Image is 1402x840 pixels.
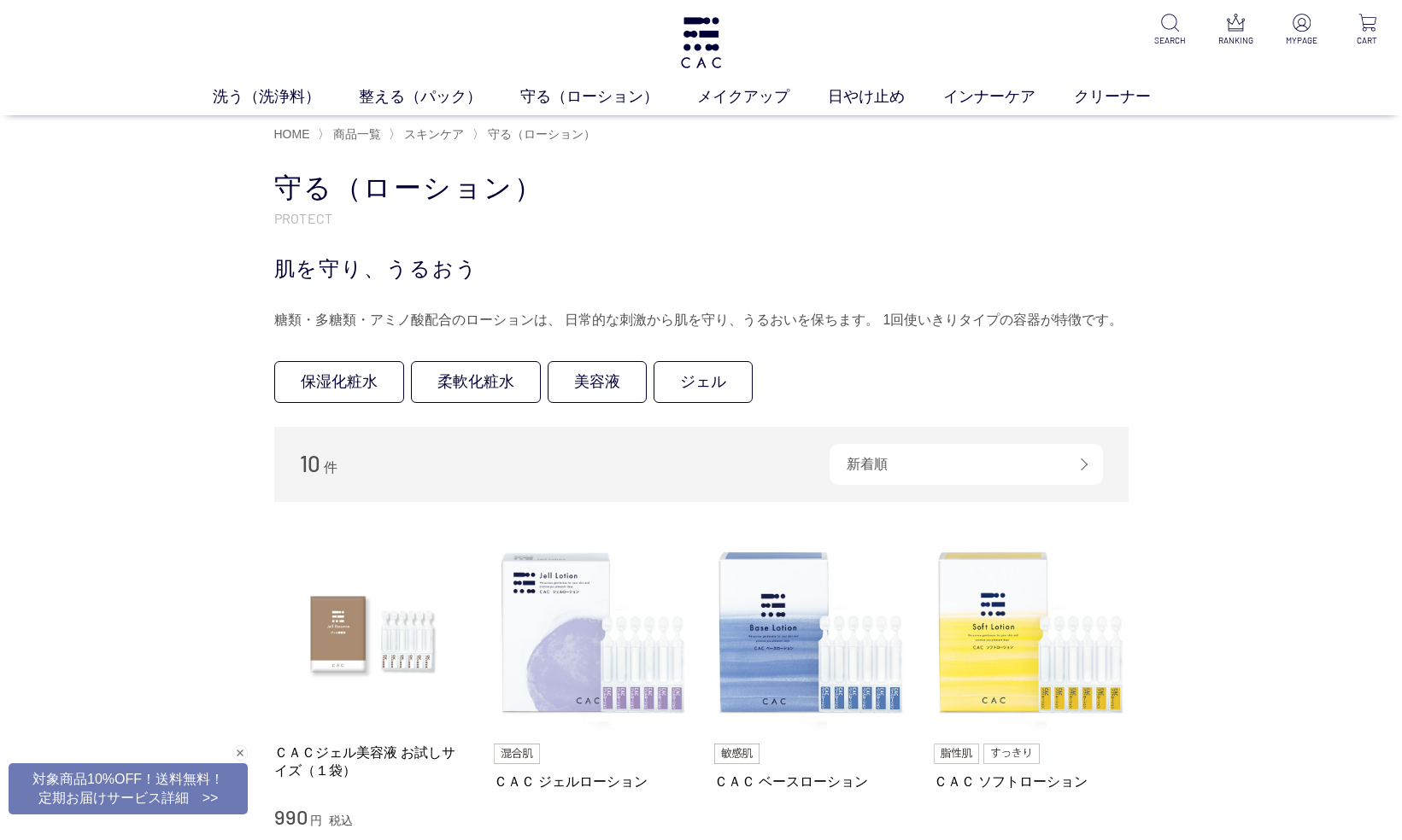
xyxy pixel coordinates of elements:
[274,170,1129,207] h1: 守る（ローション）
[983,744,1040,764] img: すっきり
[697,85,828,108] a: メイクアップ
[1215,14,1257,47] a: RANKING
[274,209,1129,227] p: PROTECT
[520,85,697,108] a: 守る（ローション）
[401,127,464,141] a: スキンケア
[714,773,909,790] a: ＣＡＣ ベースローション
[324,460,337,475] span: 件
[934,536,1129,731] img: ＣＡＣ ソフトローション
[494,536,689,731] img: ＣＡＣ ジェルローション
[1215,34,1257,47] p: RANKING
[1281,14,1323,47] a: MYPAGE
[494,744,540,764] img: 混合肌
[484,127,595,141] a: 守る（ローション）
[333,127,381,141] span: 商品一覧
[1346,14,1388,47] a: CART
[654,361,753,403] a: ジェル
[274,127,310,141] a: HOME
[714,744,760,764] img: 敏感肌
[1281,34,1323,47] p: MYPAGE
[488,127,595,141] span: 守る（ローション）
[329,814,353,827] span: 税込
[404,127,464,141] span: スキンケア
[411,361,541,403] a: 柔軟化粧水
[213,85,359,108] a: 洗う（洗浄料）
[828,85,943,108] a: 日やけ止め
[1149,14,1191,47] a: SEARCH
[472,126,600,143] li: 〉
[1346,34,1388,47] p: CART
[943,85,1074,108] a: インナーケア
[714,536,909,731] img: ＣＡＣ ベースローション
[330,127,381,141] a: 商品一覧
[318,126,385,143] li: 〉
[274,804,308,829] span: 990
[494,773,689,790] a: ＣＡＣ ジェルローション
[934,773,1129,790] a: ＣＡＣ ソフトローション
[274,254,1129,284] div: 肌を守り、うるおう
[274,361,404,403] a: 保湿化粧水
[359,85,520,108] a: 整える（パック）
[1149,34,1191,47] p: SEARCH
[274,306,1129,334] div: 糖類・多糖類・アミノ酸配合のローションは、 日常的な刺激から肌を守り、うるおいを保ちます。 1回使いきりタイプの容器が特徴です。
[1074,85,1189,108] a: クリーナー
[274,536,469,731] img: ＣＡＣジェル美容液 お試しサイズ（１袋）
[830,444,1103,485] div: 新着順
[300,450,320,476] span: 10
[310,814,322,827] span: 円
[678,17,724,68] img: logo
[934,744,979,764] img: 脂性肌
[548,361,647,403] a: 美容液
[389,126,468,143] li: 〉
[274,744,469,780] a: ＣＡＣジェル美容液 お試しサイズ（１袋）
